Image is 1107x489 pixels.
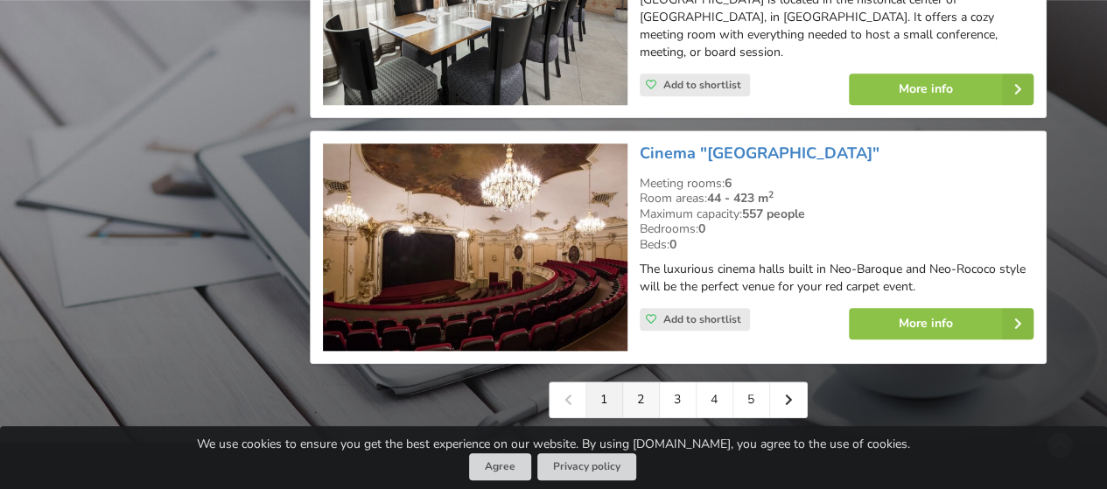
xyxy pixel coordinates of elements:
strong: 557 people [742,206,805,222]
a: Cinema "[GEOGRAPHIC_DATA]" [640,143,879,164]
div: Meeting rooms: [640,176,1033,192]
sup: 2 [768,188,774,201]
strong: 0 [669,236,676,253]
strong: 44 - 423 m [707,190,774,206]
a: 3 [660,382,697,417]
a: Privacy policy [537,453,636,480]
div: Bedrooms: [640,221,1033,237]
a: 2 [623,382,660,417]
a: More info [849,73,1033,105]
div: Room areas: [640,191,1033,206]
img: Conference centre | Riga | Cinema "Splendid Palace" [323,143,627,351]
strong: 6 [725,175,732,192]
div: Maximum capacity: [640,206,1033,222]
button: Agree [469,453,531,480]
a: 1 [586,382,623,417]
span: Add to shortlist [663,312,741,326]
a: 4 [697,382,733,417]
a: 5 [733,382,770,417]
a: More info [849,308,1033,339]
div: Beds: [640,237,1033,253]
span: Add to shortlist [663,78,741,92]
p: The luxurious cinema halls built in Neo-Baroque and Neo-Rococo style will be the perfect venue fo... [640,261,1033,296]
strong: 0 [698,220,705,237]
